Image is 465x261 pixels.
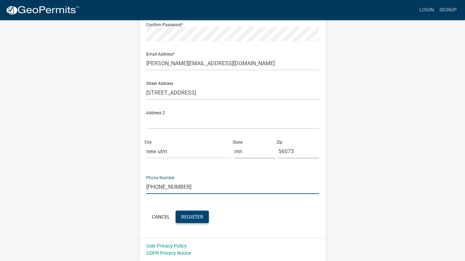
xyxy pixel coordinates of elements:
[417,3,437,17] a: Login
[437,3,459,17] a: Signup
[176,211,209,223] button: Register
[146,243,187,249] a: User Privacy Policy
[146,211,176,223] button: Cancel
[181,214,203,219] span: Register
[146,250,191,256] a: GDPR Privacy Notice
